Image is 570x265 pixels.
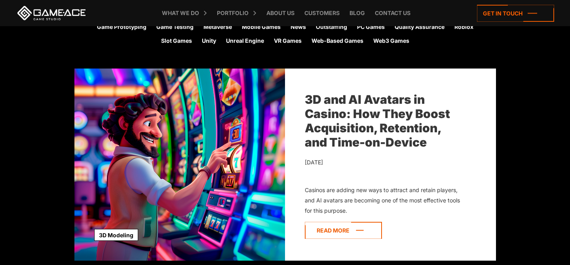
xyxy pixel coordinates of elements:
a: Outstaffing [316,23,347,33]
a: News [291,23,306,33]
a: Game Prototyping [97,23,146,33]
a: PC Games [357,23,385,33]
a: Mobile Games [242,23,281,33]
a: Game Testing [156,23,194,33]
a: Metaverse [203,23,232,33]
a: 3D and AI Avatars in Casino: How They Boost Acquisition, Retention, and Time-on-Device [305,92,450,149]
div: Casinos are adding new ways to attract and retain players, and AI avatars are becoming one of the... [305,185,460,215]
div: [DATE] [305,157,460,168]
a: Unity [202,36,216,47]
a: Roblox [454,23,473,33]
a: Web3 Games [373,36,409,47]
a: Web-Based Games [312,36,363,47]
a: 3D Modeling [94,229,138,241]
a: Unreal Engine [226,36,264,47]
a: Slot Games [161,36,192,47]
a: VR Games [274,36,302,47]
a: Get in touch [477,5,554,22]
img: 3D and AI Avatars in Casino: How They Boost Acquisition, Retention, and Time-on-Device [74,69,285,261]
a: Read more [305,222,382,239]
a: Quality Assurance [395,23,445,33]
